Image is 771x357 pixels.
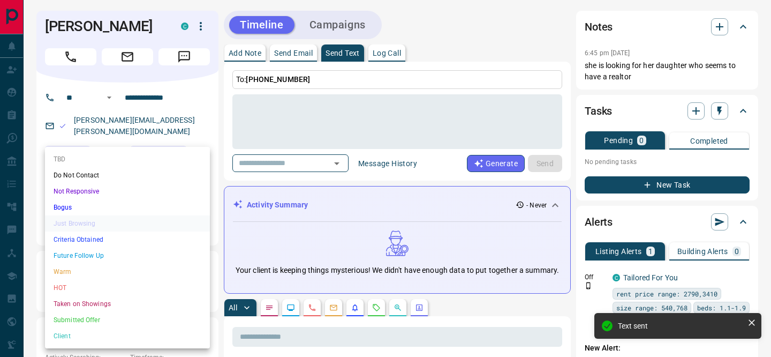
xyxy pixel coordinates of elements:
li: Future Follow Up [45,248,210,264]
li: Bogus [45,199,210,215]
li: Taken on Showings [45,296,210,312]
li: Client [45,328,210,344]
li: HOT [45,280,210,296]
li: Warm [45,264,210,280]
li: Do Not Contact [45,167,210,183]
li: TBD [45,151,210,167]
li: Not Responsive [45,183,210,199]
li: Submitted Offer [45,312,210,328]
li: Criteria Obtained [45,232,210,248]
div: Text sent [618,322,743,330]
